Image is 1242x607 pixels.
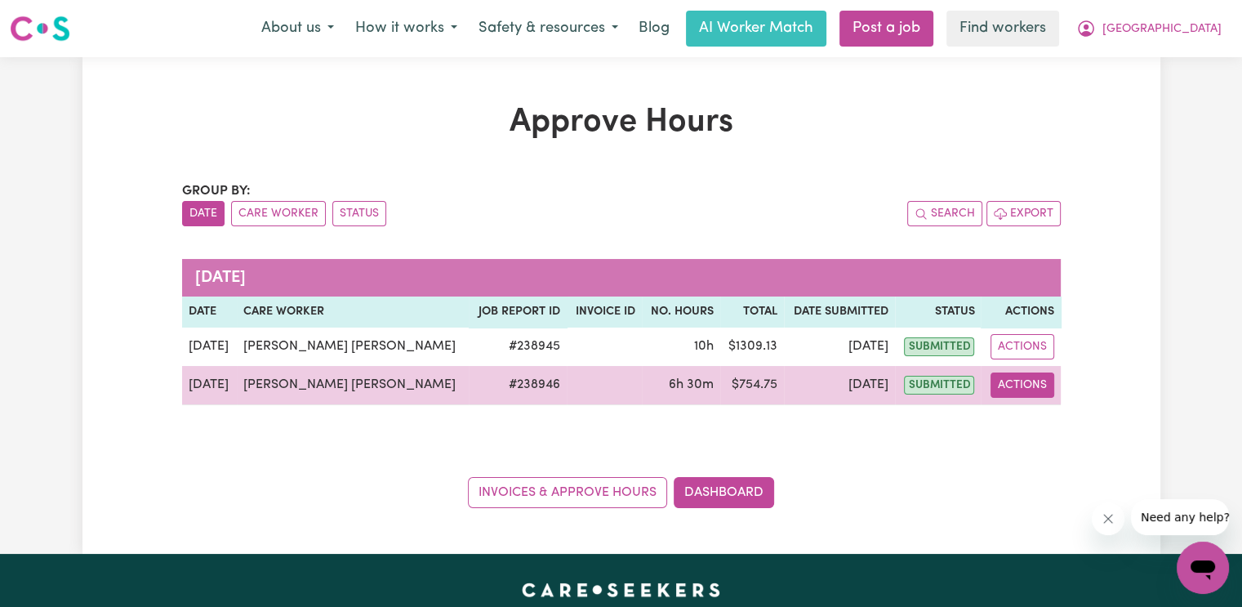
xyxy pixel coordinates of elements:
span: submitted [904,376,974,395]
a: Blog [629,11,679,47]
button: Export [986,201,1061,226]
button: sort invoices by date [182,201,225,226]
span: Need any help? [10,11,99,25]
button: Actions [990,334,1054,359]
th: Actions [981,297,1060,328]
button: How it works [345,11,468,46]
td: [PERSON_NAME] [PERSON_NAME] [237,328,470,366]
button: About us [251,11,345,46]
h1: Approve Hours [182,103,1061,142]
a: Dashboard [674,477,774,508]
a: Invoices & Approve Hours [468,477,667,508]
td: # 238945 [469,328,567,366]
td: [DATE] [784,366,895,405]
span: 10 hours [694,340,714,353]
th: No. Hours [642,297,720,328]
a: Careseekers home page [522,583,720,596]
button: sort invoices by care worker [231,201,326,226]
a: Post a job [839,11,933,47]
th: Job Report ID [469,297,567,328]
iframe: Button to launch messaging window [1177,542,1229,594]
td: [DATE] [182,328,237,366]
th: Date Submitted [784,297,895,328]
th: Care worker [237,297,470,328]
span: submitted [904,337,974,356]
img: Careseekers logo [10,14,70,43]
button: Safety & resources [468,11,629,46]
a: Careseekers logo [10,10,70,47]
a: Find workers [946,11,1059,47]
td: [PERSON_NAME] [PERSON_NAME] [237,366,470,405]
span: [GEOGRAPHIC_DATA] [1102,20,1222,38]
button: sort invoices by paid status [332,201,386,226]
a: AI Worker Match [686,11,826,47]
iframe: Message from company [1131,499,1229,535]
caption: [DATE] [182,259,1061,297]
button: Search [907,201,982,226]
span: 6 hours 30 minutes [669,378,714,391]
td: $ 754.75 [720,366,784,405]
span: Group by: [182,185,251,198]
td: # 238946 [469,366,567,405]
td: [DATE] [784,328,895,366]
th: Total [720,297,784,328]
button: My Account [1066,11,1232,46]
td: [DATE] [182,366,237,405]
iframe: Close message [1092,502,1124,535]
th: Invoice ID [567,297,642,328]
button: Actions [990,373,1054,398]
th: Date [182,297,237,328]
th: Status [895,297,981,328]
td: $ 1309.13 [720,328,784,366]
